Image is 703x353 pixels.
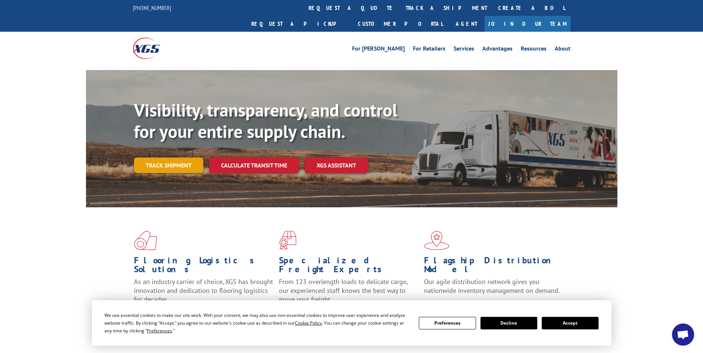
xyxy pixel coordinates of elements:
[295,320,322,326] span: Cookie Policy
[279,231,296,250] img: xgs-icon-focused-on-flooring-red
[134,231,157,250] img: xgs-icon-total-supply-chain-intelligence-red
[424,231,449,250] img: xgs-icon-flagship-distribution-model-red
[480,317,537,329] button: Decline
[424,256,564,277] h1: Flagship Distribution Model
[279,256,418,277] h1: Specialized Freight Experts
[482,46,513,54] a: Advantages
[305,158,368,173] a: XGS ASSISTANT
[448,16,485,32] a: Agent
[134,158,203,173] a: Track shipment
[521,46,547,54] a: Resources
[279,277,418,310] p: From 123 overlength loads to delicate cargo, our experienced staff knows the best way to move you...
[555,46,571,54] a: About
[672,323,694,346] a: Open chat
[147,328,172,334] span: Preferences
[454,46,474,54] a: Services
[92,300,611,346] div: Cookie Consent Prompt
[134,256,273,277] h1: Flooring Logistics Solutions
[133,4,171,11] a: [PHONE_NUMBER]
[413,46,445,54] a: For Retailers
[424,277,560,295] span: Our agile distribution network gives you nationwide inventory management on demand.
[246,16,352,32] a: Request a pickup
[352,46,405,54] a: For [PERSON_NAME]
[134,98,397,143] b: Visibility, transparency, and control for your entire supply chain.
[419,317,476,329] button: Preferences
[352,16,448,32] a: Customer Portal
[209,158,299,173] a: Calculate transit time
[542,317,599,329] button: Accept
[485,16,571,32] a: Join Our Team
[134,277,273,304] span: As an industry carrier of choice, XGS has brought innovation and dedication to flooring logistics...
[104,311,410,335] div: We use essential cookies to make our site work. With your consent, we may also use non-essential ...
